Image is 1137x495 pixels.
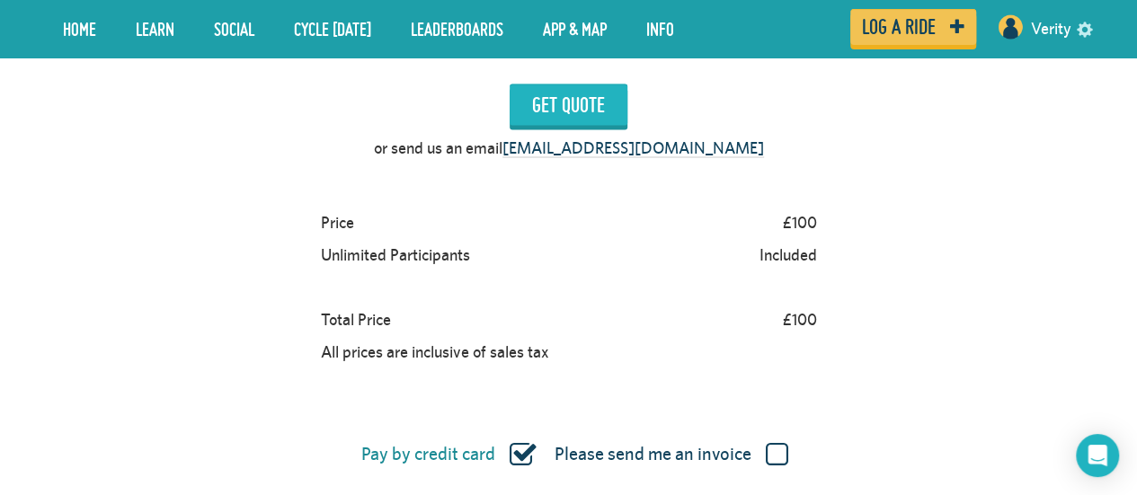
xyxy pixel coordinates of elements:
div: Unlimited Participants [313,239,478,271]
input: Get Quote [510,84,627,126]
label: Pay by credit card [361,443,537,466]
a: Cycle [DATE] [280,6,385,51]
label: Please send me an invoice [555,443,788,466]
a: App & Map [529,6,620,51]
a: settings drop down toggle [1077,20,1093,37]
div: Price [313,207,362,239]
a: Verity [1031,7,1071,50]
img: User profile image [996,13,1025,41]
p: or send us an email [374,137,764,160]
a: Log a ride [850,9,976,45]
a: Home [49,6,110,51]
div: £100 [775,304,825,336]
div: All prices are inclusive of sales tax [313,336,556,368]
a: Leaderboards [397,6,517,51]
div: Open Intercom Messenger [1076,434,1119,477]
span: Log a ride [862,19,936,35]
a: Info [633,6,688,51]
div: £100 [775,207,825,239]
div: Total Price [313,304,399,336]
div: Included [751,239,825,271]
a: [EMAIL_ADDRESS][DOMAIN_NAME] [502,138,764,158]
a: LEARN [122,6,188,51]
a: Social [200,6,268,51]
